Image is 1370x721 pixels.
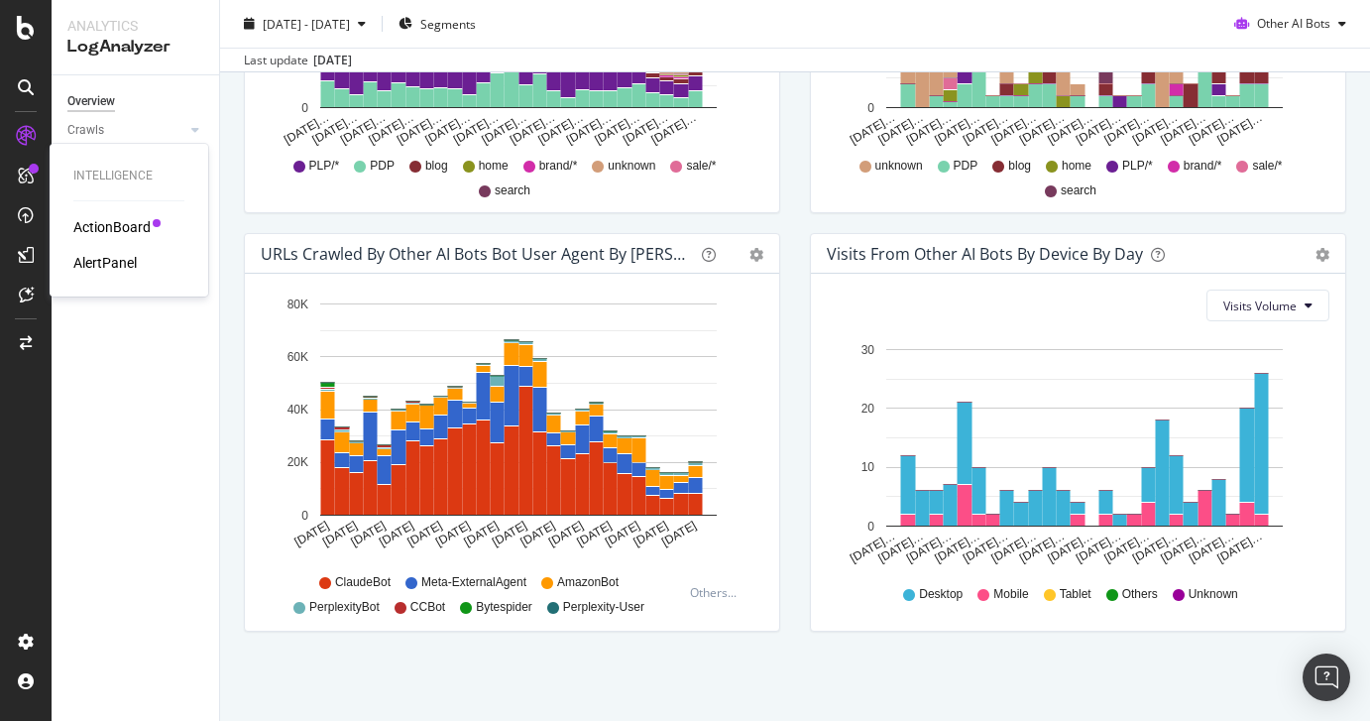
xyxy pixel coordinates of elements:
div: Intelligence [73,168,184,184]
span: AmazonBot [557,574,619,591]
button: [DATE] - [DATE] [236,8,374,40]
span: blog [425,158,448,175]
text: [DATE] [320,519,360,549]
span: Unknown [1189,586,1238,603]
span: Perplexity-User [563,599,644,616]
text: [DATE] [575,519,615,549]
a: Crawls [67,120,185,141]
button: Other AI Bots [1226,8,1354,40]
span: blog [1008,158,1031,175]
span: PDP [370,158,395,175]
span: sale/* [686,158,716,175]
span: brand/* [1184,158,1222,175]
span: CCBot [410,599,445,616]
div: Crawls [67,120,104,141]
span: Bytespider [476,599,532,616]
text: 20 [861,402,875,416]
span: unknown [608,158,655,175]
span: PLP/* [1122,158,1153,175]
button: Visits Volume [1206,290,1329,321]
div: LogAnalyzer [67,36,203,59]
span: [DATE] - [DATE] [263,15,350,32]
text: [DATE] [546,519,586,549]
text: [DATE] [490,519,529,549]
text: [DATE] [462,519,502,549]
span: PLP/* [309,158,340,175]
text: [DATE] [659,519,699,549]
text: [DATE] [405,519,445,549]
span: PerplexityBot [309,599,380,616]
text: 40K [287,403,308,417]
text: 0 [301,101,308,115]
text: 0 [867,101,874,115]
text: 0 [867,520,874,534]
span: Segments [420,15,476,32]
div: Visits From Other AI Bots By Device By Day [827,244,1143,264]
button: Segments [391,8,484,40]
span: PDP [954,158,978,175]
div: Analytics [67,16,203,36]
span: search [495,182,530,199]
text: [DATE] [433,519,473,549]
span: Desktop [919,586,963,603]
span: home [1062,158,1091,175]
span: Meta-ExternalAgent [421,574,526,591]
text: 0 [301,509,308,523]
a: ActionBoard [73,217,151,237]
a: AlertPanel [73,253,137,273]
span: Mobile [993,586,1028,603]
span: unknown [875,158,923,175]
span: Other AI Bots [1257,15,1330,32]
text: [DATE] [631,519,671,549]
div: gear [1315,248,1329,262]
svg: A chart. [261,290,756,565]
text: [DATE] [603,519,642,549]
div: Last update [244,52,352,69]
text: 60K [287,350,308,364]
div: URLs Crawled by Other AI Bots bot User Agent By [PERSON_NAME] [261,244,694,264]
a: Overview [67,91,205,112]
span: Others [1122,586,1158,603]
div: Overview [67,91,115,112]
text: 20K [287,456,308,470]
div: Open Intercom Messenger [1303,654,1350,701]
span: sale/* [1252,158,1282,175]
text: 30 [861,343,875,357]
div: Others... [690,584,745,601]
span: search [1061,182,1096,199]
div: [DATE] [313,52,352,69]
text: [DATE] [349,519,389,549]
text: [DATE] [292,519,332,549]
svg: A chart. [827,337,1322,567]
span: home [479,158,509,175]
text: [DATE] [377,519,416,549]
div: gear [749,248,763,262]
span: Tablet [1060,586,1091,603]
span: Visits Volume [1223,298,1297,314]
text: 80K [287,298,308,311]
span: ClaudeBot [335,574,391,591]
span: brand/* [539,158,578,175]
text: [DATE] [518,519,558,549]
text: 10 [861,461,875,475]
